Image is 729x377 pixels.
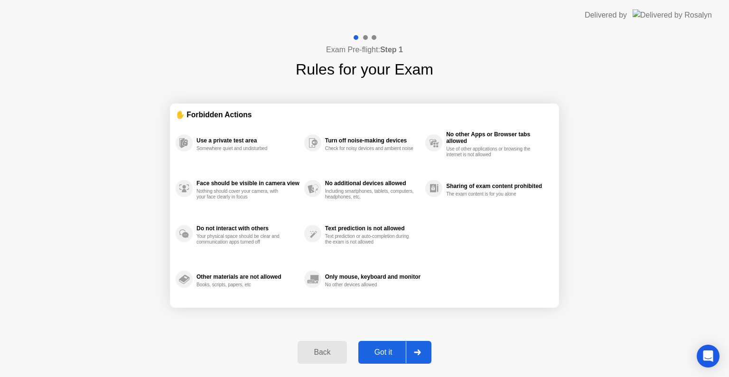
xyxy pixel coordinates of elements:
[325,180,421,187] div: No additional devices allowed
[585,9,627,21] div: Delivered by
[325,188,415,200] div: Including smartphones, tablets, computers, headphones, etc.
[296,58,433,81] h1: Rules for your Exam
[176,109,553,120] div: ✋ Forbidden Actions
[196,225,299,232] div: Do not interact with others
[446,131,549,144] div: No other Apps or Browser tabs allowed
[380,46,403,54] b: Step 1
[298,341,346,364] button: Back
[300,348,344,357] div: Back
[358,341,431,364] button: Got it
[196,146,286,151] div: Somewhere quiet and undisturbed
[325,273,421,280] div: Only mouse, keyboard and monitor
[325,137,421,144] div: Turn off noise-making devices
[196,180,299,187] div: Face should be visible in camera view
[326,44,403,56] h4: Exam Pre-flight:
[446,183,549,189] div: Sharing of exam content prohibited
[325,234,415,245] div: Text prediction or auto-completion during the exam is not allowed
[446,146,536,158] div: Use of other applications or browsing the internet is not allowed
[196,234,286,245] div: Your physical space should be clear and communication apps turned off
[196,137,299,144] div: Use a private test area
[446,191,536,197] div: The exam content is for you alone
[361,348,406,357] div: Got it
[633,9,712,20] img: Delivered by Rosalyn
[196,282,286,288] div: Books, scripts, papers, etc
[325,225,421,232] div: Text prediction is not allowed
[325,282,415,288] div: No other devices allowed
[196,273,299,280] div: Other materials are not allowed
[697,345,720,368] div: Open Intercom Messenger
[325,146,415,151] div: Check for noisy devices and ambient noise
[196,188,286,200] div: Nothing should cover your camera, with your face clearly in focus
